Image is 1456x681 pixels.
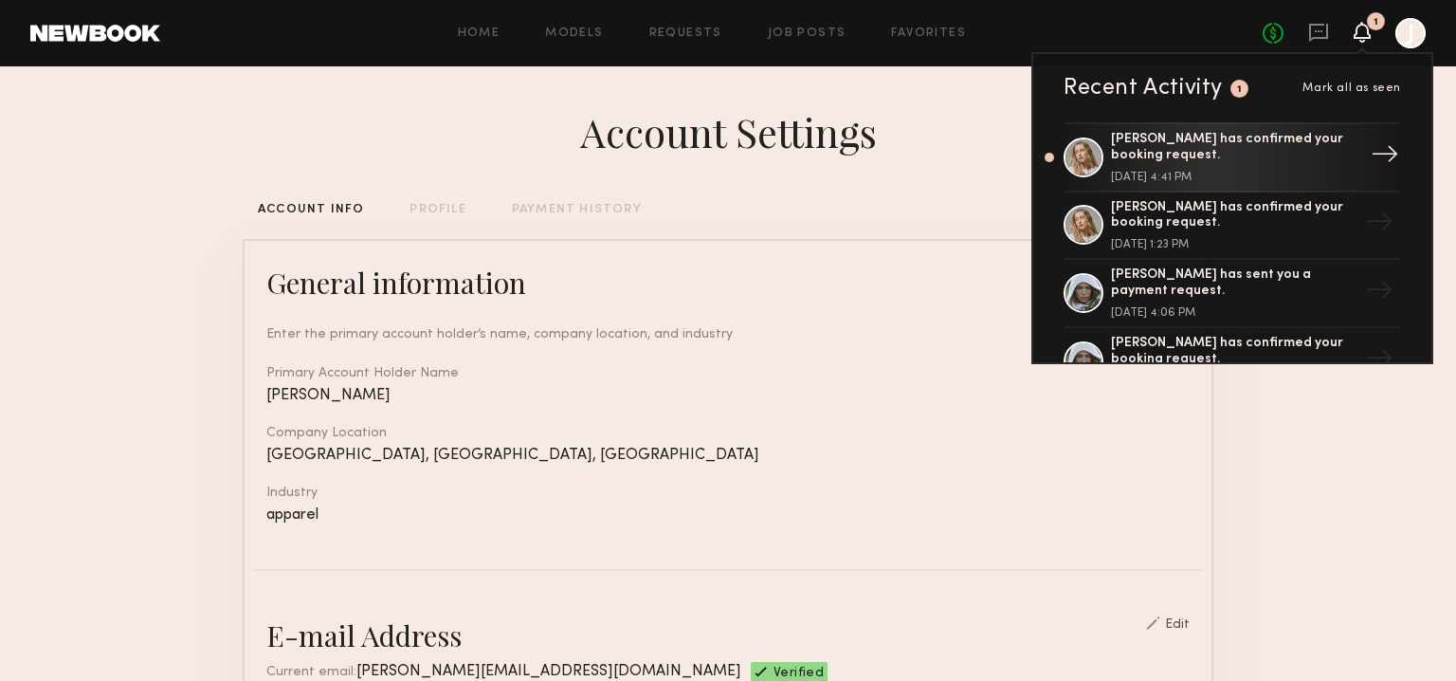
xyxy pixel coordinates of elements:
[649,28,722,40] a: Requests
[1165,618,1190,632] div: Edit
[1357,200,1401,249] div: →
[512,204,642,216] div: PAYMENT HISTORY
[1064,328,1401,396] a: [PERSON_NAME] has confirmed your booking request.→
[1111,172,1357,183] div: [DATE] 4:41 PM
[266,388,1190,404] div: [PERSON_NAME]
[768,28,846,40] a: Job Posts
[1363,133,1407,182] div: →
[891,28,966,40] a: Favorites
[1064,77,1223,100] div: Recent Activity
[266,427,1190,440] div: Company Location
[545,28,603,40] a: Models
[1395,18,1426,48] a: J
[1237,84,1243,95] div: 1
[1064,193,1401,261] a: [PERSON_NAME] has confirmed your booking request.[DATE] 1:23 PM→
[1064,260,1401,328] a: [PERSON_NAME] has sent you a payment request.[DATE] 4:06 PM→
[1111,239,1357,250] div: [DATE] 1:23 PM
[1111,200,1357,232] div: [PERSON_NAME] has confirmed your booking request.
[409,204,465,216] div: PROFILE
[258,204,364,216] div: ACCOUNT INFO
[1064,122,1401,193] a: [PERSON_NAME] has confirmed your booking request.[DATE] 4:41 PM→
[1111,307,1357,319] div: [DATE] 4:06 PM
[266,264,526,302] div: General information
[266,487,1190,500] div: Industry
[1357,337,1401,386] div: →
[1374,17,1378,28] div: 1
[266,448,1190,464] div: [GEOGRAPHIC_DATA], [GEOGRAPHIC_DATA], [GEOGRAPHIC_DATA]
[458,28,500,40] a: Home
[1111,336,1357,368] div: [PERSON_NAME] has confirmed your booking request.
[266,324,1190,344] div: Enter the primary account holder’s name, company location, and industry
[580,105,877,158] div: Account Settings
[356,664,741,679] span: [PERSON_NAME][EMAIL_ADDRESS][DOMAIN_NAME]
[1357,268,1401,318] div: →
[266,367,1190,380] div: Primary Account Holder Name
[266,617,462,654] div: E-mail Address
[1111,132,1357,164] div: [PERSON_NAME] has confirmed your booking request.
[1111,267,1357,300] div: [PERSON_NAME] has sent you a payment request.
[1302,83,1401,94] span: Mark all as seen
[266,507,1190,524] div: apparel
